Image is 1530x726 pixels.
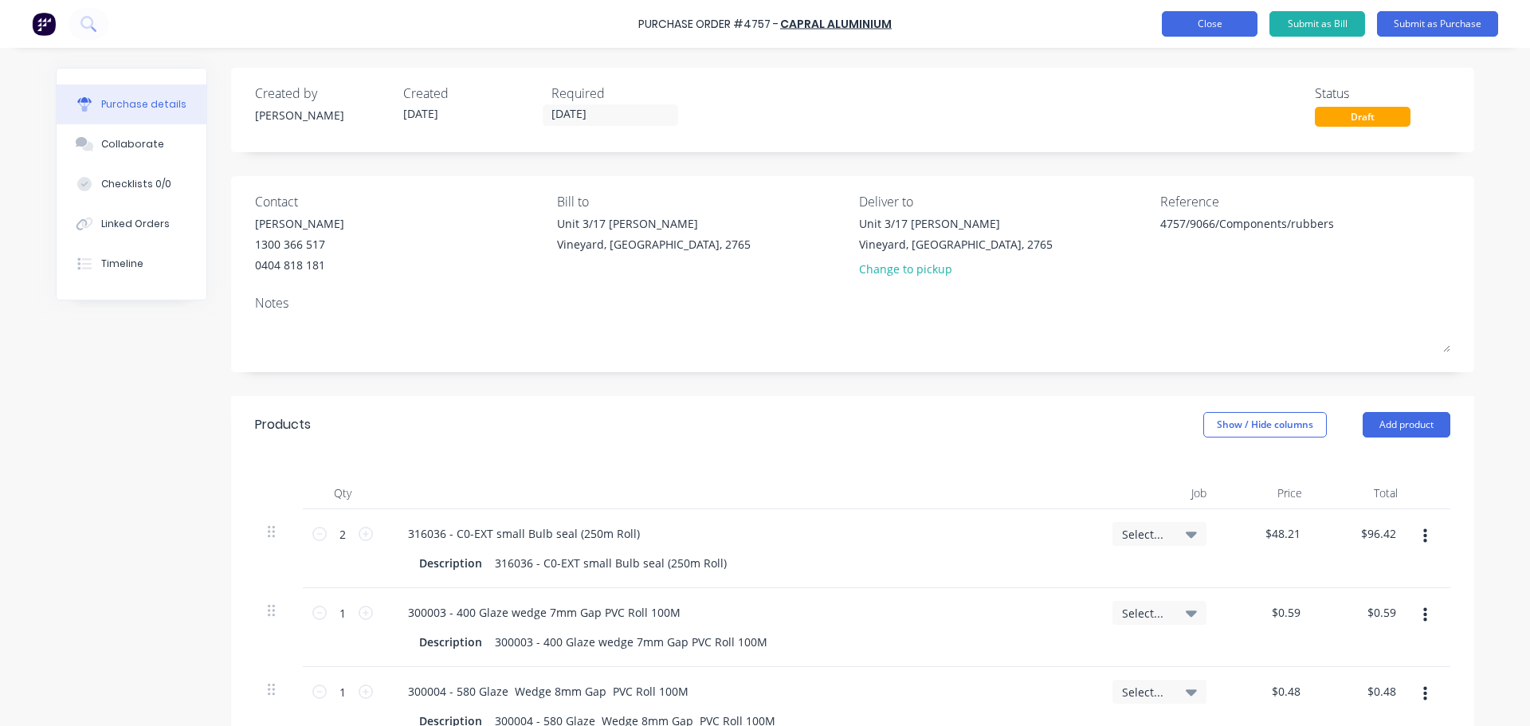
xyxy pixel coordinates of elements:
[557,215,751,232] div: Unit 3/17 [PERSON_NAME]
[101,97,186,112] div: Purchase details
[488,551,733,575] div: 316036 - C0-EXT small Bulb seal (250m Roll)
[1122,526,1170,543] span: Select...
[255,257,344,273] div: 0404 818 181
[255,192,545,211] div: Contact
[859,236,1053,253] div: Vineyard, [GEOGRAPHIC_DATA], 2765
[1203,412,1327,438] button: Show / Hide columns
[57,84,206,124] button: Purchase details
[57,124,206,164] button: Collaborate
[101,137,164,151] div: Collaborate
[1122,684,1170,700] span: Select...
[57,244,206,284] button: Timeline
[1100,477,1219,509] div: Job
[1377,11,1498,37] button: Submit as Purchase
[403,84,539,103] div: Created
[57,164,206,204] button: Checklists 0/0
[551,84,687,103] div: Required
[1122,605,1170,622] span: Select...
[32,12,56,36] img: Factory
[1269,11,1365,37] button: Submit as Bill
[859,261,1053,277] div: Change to pickup
[1315,84,1450,103] div: Status
[557,192,847,211] div: Bill to
[557,236,751,253] div: Vineyard, [GEOGRAPHIC_DATA], 2765
[101,217,170,231] div: Linked Orders
[101,177,171,191] div: Checklists 0/0
[413,551,488,575] div: Description
[1162,11,1257,37] button: Close
[303,477,382,509] div: Qty
[395,601,693,624] div: 300003 - 400 Glaze wedge 7mm Gap PVC Roll 100M
[1160,192,1450,211] div: Reference
[1160,215,1359,251] textarea: 4757/9066/Components/rubbers
[395,522,653,545] div: 316036 - C0-EXT small Bulb seal (250m Roll)
[255,84,390,103] div: Created by
[1219,477,1315,509] div: Price
[1363,412,1450,438] button: Add product
[255,236,344,253] div: 1300 366 517
[255,293,1450,312] div: Notes
[859,215,1053,232] div: Unit 3/17 [PERSON_NAME]
[255,415,311,434] div: Products
[780,16,892,32] a: Capral Aluminium
[255,107,390,124] div: [PERSON_NAME]
[638,16,779,33] div: Purchase Order #4757 -
[1315,477,1410,509] div: Total
[413,630,488,653] div: Description
[1315,107,1410,127] div: Draft
[255,215,344,232] div: [PERSON_NAME]
[395,680,701,703] div: 300004 - 580 Glaze Wedge 8mm Gap PVC Roll 100M
[859,192,1149,211] div: Deliver to
[488,630,774,653] div: 300003 - 400 Glaze wedge 7mm Gap PVC Roll 100M
[101,257,143,271] div: Timeline
[57,204,206,244] button: Linked Orders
